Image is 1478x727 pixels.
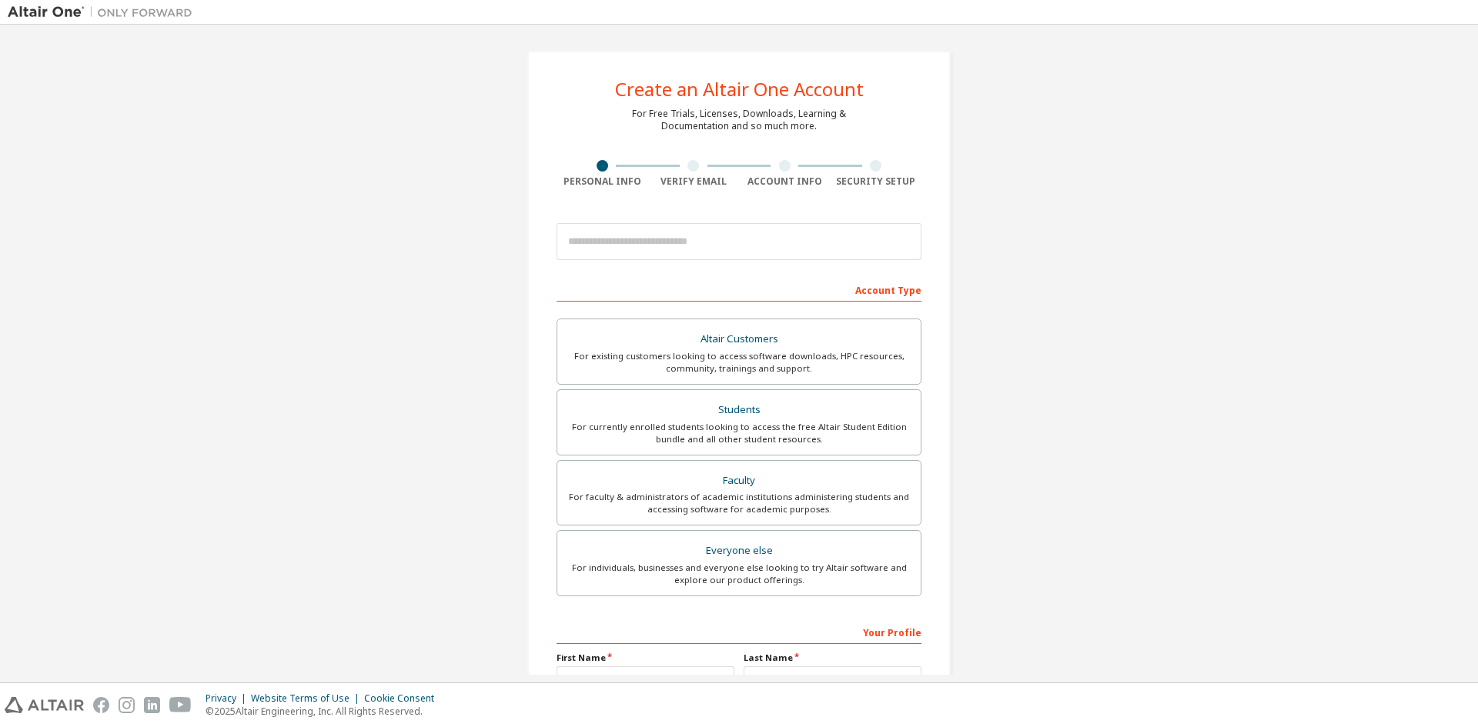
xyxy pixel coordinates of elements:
[831,175,922,188] div: Security Setup
[557,277,921,302] div: Account Type
[206,692,251,705] div: Privacy
[567,491,911,515] div: For faculty & administrators of academic institutions administering students and accessing softwa...
[93,697,109,713] img: facebook.svg
[8,5,200,20] img: Altair One
[632,108,846,132] div: For Free Trials, Licenses, Downloads, Learning & Documentation and so much more.
[567,350,911,375] div: For existing customers looking to access software downloads, HPC resources, community, trainings ...
[5,697,84,713] img: altair_logo.svg
[567,562,911,586] div: For individuals, businesses and everyone else looking to try Altair software and explore our prod...
[557,619,921,644] div: Your Profile
[251,692,364,705] div: Website Terms of Use
[557,175,648,188] div: Personal Info
[169,697,192,713] img: youtube.svg
[557,652,734,664] label: First Name
[739,175,831,188] div: Account Info
[615,80,864,98] div: Create an Altair One Account
[364,692,443,705] div: Cookie Consent
[567,399,911,421] div: Students
[119,697,135,713] img: instagram.svg
[567,421,911,445] div: For currently enrolled students looking to access the free Altair Student Edition bundle and all ...
[648,175,740,188] div: Verify Email
[144,697,160,713] img: linkedin.svg
[206,705,443,718] p: © 2025 Altair Engineering, Inc. All Rights Reserved.
[567,540,911,562] div: Everyone else
[744,652,921,664] label: Last Name
[567,470,911,492] div: Faculty
[567,328,911,350] div: Altair Customers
